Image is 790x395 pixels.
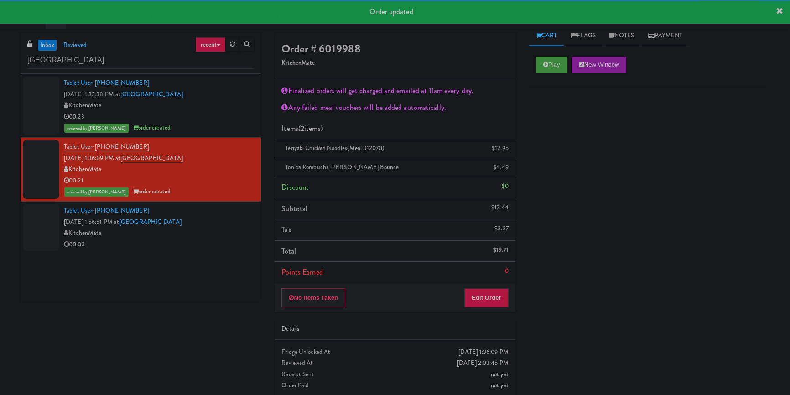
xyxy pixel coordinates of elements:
[281,224,291,235] span: Tax
[64,90,120,99] span: [DATE] 1:33:38 PM at
[119,218,182,226] a: [GEOGRAPHIC_DATA]
[347,144,385,152] span: (Meal 312070)
[298,123,323,134] span: (2 )
[64,218,119,226] span: [DATE] 1:56:51 PM at
[281,246,296,256] span: Total
[64,78,149,87] a: Tablet User· [PHONE_NUMBER]
[281,43,508,55] h4: Order # 6019988
[281,123,322,134] span: Items
[281,380,508,391] div: Order Paid
[64,100,254,111] div: KitchenMate
[491,370,509,379] span: not yet
[281,203,307,214] span: Subtotal
[21,74,261,138] li: Tablet User· [PHONE_NUMBER][DATE] 1:33:38 PM at[GEOGRAPHIC_DATA]KitchenMate00:23reviewed by [PERS...
[92,78,149,87] span: · [PHONE_NUMBER]
[281,369,508,380] div: Receipt Sent
[27,52,254,69] input: Search vision orders
[493,162,509,173] div: $4.49
[281,101,508,114] div: Any failed meal vouchers will be added automatically.
[64,111,254,123] div: 00:23
[491,202,509,213] div: $17.44
[92,206,149,215] span: · [PHONE_NUMBER]
[281,323,508,335] div: Details
[64,228,254,239] div: KitchenMate
[38,40,57,51] a: inbox
[529,26,564,46] a: Cart
[281,267,322,277] span: Points Earned
[120,90,183,99] a: [GEOGRAPHIC_DATA]
[603,26,641,46] a: Notes
[572,57,626,73] button: New Window
[21,202,261,254] li: Tablet User· [PHONE_NUMBER][DATE] 1:56:51 PM at[GEOGRAPHIC_DATA]KitchenMate00:03
[564,26,603,46] a: Flags
[641,26,689,46] a: Payment
[304,123,321,134] ng-pluralize: items
[281,84,508,98] div: Finalized orders will get charged and emailed at 11am every day.
[61,40,89,51] a: reviewed
[285,144,385,152] span: Teriyaki Chicken Noodles
[64,142,149,151] a: Tablet User· [PHONE_NUMBER]
[285,163,399,172] span: Tonica Kombucha [PERSON_NAME] Bounce
[491,381,509,390] span: not yet
[536,57,567,73] button: Play
[369,6,413,17] span: Order updated
[458,347,509,358] div: [DATE] 1:36:09 PM
[120,154,183,163] a: [GEOGRAPHIC_DATA]
[64,124,129,133] span: reviewed by [PERSON_NAME]
[493,244,509,256] div: $19.71
[281,358,508,369] div: Reviewed At
[133,187,171,196] span: order created
[196,37,226,52] a: recent
[494,223,509,234] div: $2.27
[64,187,129,197] span: reviewed by [PERSON_NAME]
[92,142,149,151] span: · [PHONE_NUMBER]
[281,182,309,192] span: Discount
[64,175,254,187] div: 00:21
[492,143,509,154] div: $12.95
[64,239,254,250] div: 00:03
[501,181,508,192] div: $0
[464,288,509,307] button: Edit Order
[505,265,509,277] div: 0
[457,358,509,369] div: [DATE] 2:03:45 PM
[64,154,120,162] span: [DATE] 1:36:09 PM at
[281,347,508,358] div: Fridge Unlocked At
[281,60,508,67] h5: KitchenMate
[133,123,171,132] span: order created
[64,206,149,215] a: Tablet User· [PHONE_NUMBER]
[21,138,261,202] li: Tablet User· [PHONE_NUMBER][DATE] 1:36:09 PM at[GEOGRAPHIC_DATA]KitchenMate00:21reviewed by [PERS...
[64,164,254,175] div: KitchenMate
[281,288,345,307] button: No Items Taken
